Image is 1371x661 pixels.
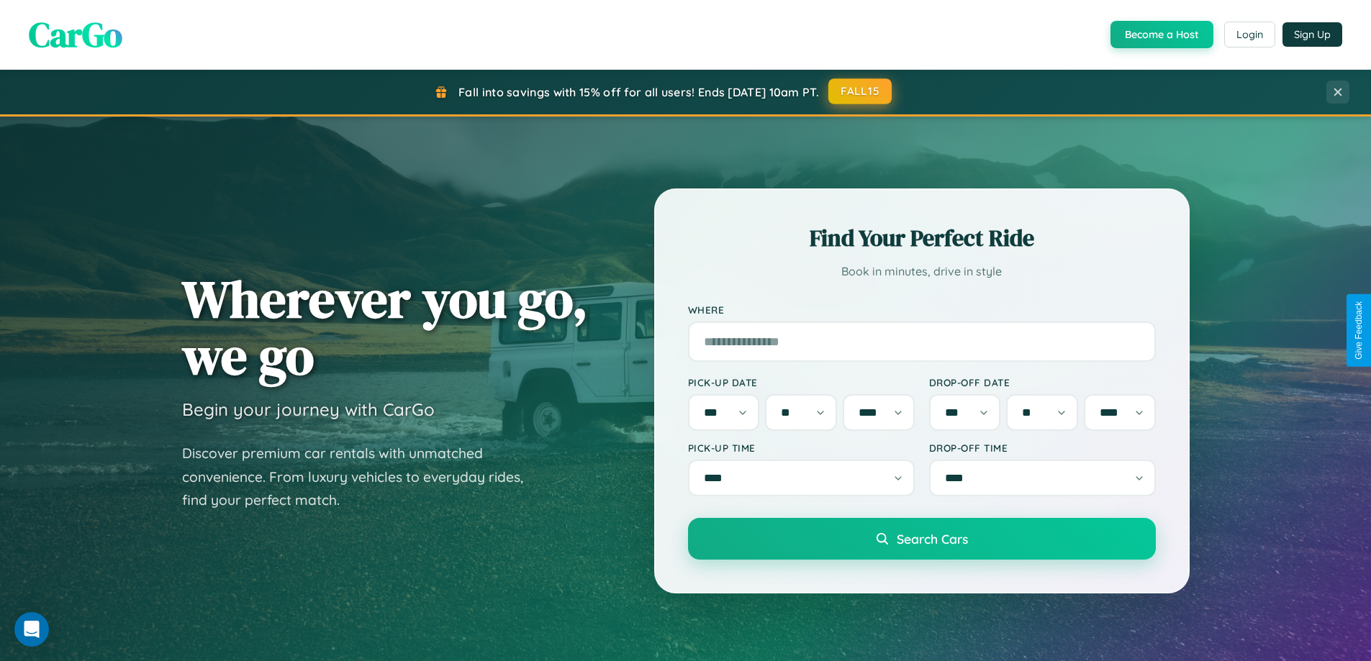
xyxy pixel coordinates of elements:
button: Search Cars [688,518,1156,560]
h2: Find Your Perfect Ride [688,222,1156,254]
label: Drop-off Time [929,442,1156,454]
h3: Begin your journey with CarGo [182,398,435,420]
label: Pick-up Time [688,442,915,454]
p: Book in minutes, drive in style [688,261,1156,282]
div: Give Feedback [1354,301,1364,360]
button: FALL15 [828,78,892,104]
p: Discover premium car rentals with unmatched convenience. From luxury vehicles to everyday rides, ... [182,442,542,512]
button: Become a Host [1110,21,1213,48]
label: Where [688,304,1156,316]
button: Login [1224,22,1275,47]
span: Search Cars [897,531,968,547]
span: CarGo [29,11,122,58]
label: Drop-off Date [929,376,1156,388]
div: Open Intercom Messenger [14,612,49,647]
button: Sign Up [1282,22,1342,47]
label: Pick-up Date [688,376,915,388]
span: Fall into savings with 15% off for all users! Ends [DATE] 10am PT. [458,85,819,99]
h1: Wherever you go, we go [182,270,588,384]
